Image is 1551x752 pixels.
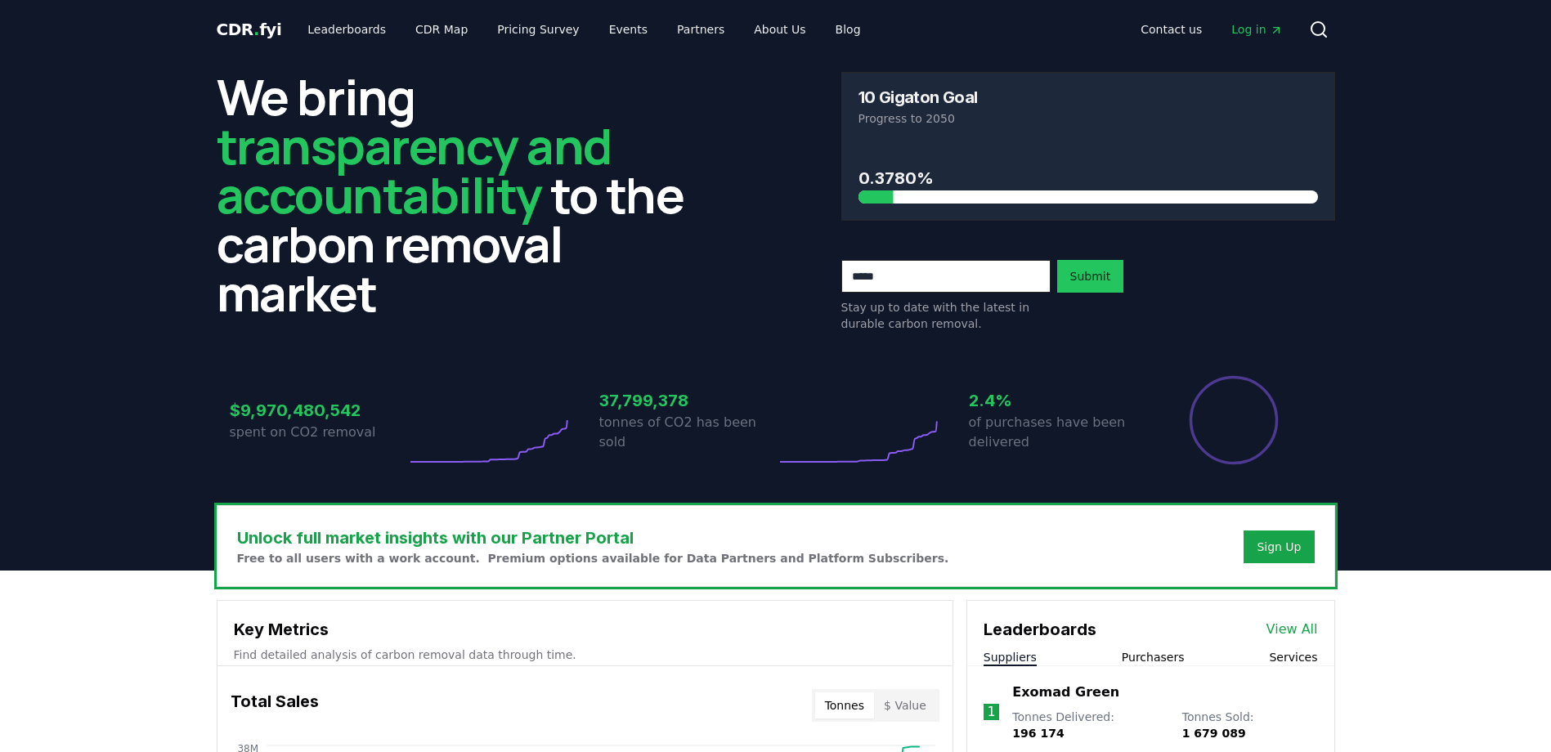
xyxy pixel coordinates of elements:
[234,647,936,663] p: Find detailed analysis of carbon removal data through time.
[969,388,1145,413] h3: 2.4%
[484,15,592,44] a: Pricing Survey
[1218,15,1295,44] a: Log in
[815,692,874,718] button: Tonnes
[237,550,949,566] p: Free to all users with a work account. Premium options available for Data Partners and Platform S...
[1182,727,1246,740] span: 1 679 089
[841,299,1051,332] p: Stay up to date with the latest in durable carbon removal.
[217,18,282,41] a: CDR.fyi
[217,72,711,317] h2: We bring to the carbon removal market
[599,388,776,413] h3: 37,799,378
[988,702,996,722] p: 1
[823,15,874,44] a: Blog
[253,20,259,39] span: .
[596,15,661,44] a: Events
[984,649,1037,665] button: Suppliers
[858,89,978,105] h3: 10 Gigaton Goal
[858,166,1318,190] h3: 0.3780%
[1012,683,1119,702] a: Exomad Green
[294,15,399,44] a: Leaderboards
[1012,727,1064,740] span: 196 174
[1182,709,1318,741] p: Tonnes Sold :
[294,15,873,44] nav: Main
[230,398,406,423] h3: $9,970,480,542
[1269,649,1317,665] button: Services
[1257,539,1301,555] a: Sign Up
[1127,15,1295,44] nav: Main
[217,112,612,228] span: transparency and accountability
[1188,374,1280,466] div: Percentage of sales delivered
[1127,15,1215,44] a: Contact us
[1231,21,1282,38] span: Log in
[231,689,319,722] h3: Total Sales
[234,617,936,642] h3: Key Metrics
[217,20,282,39] span: CDR fyi
[1012,709,1165,741] p: Tonnes Delivered :
[1122,649,1185,665] button: Purchasers
[1244,530,1314,563] button: Sign Up
[230,423,406,442] p: spent on CO2 removal
[969,413,1145,452] p: of purchases have been delivered
[1266,620,1318,639] a: View All
[402,15,481,44] a: CDR Map
[984,617,1096,642] h3: Leaderboards
[237,526,949,550] h3: Unlock full market insights with our Partner Portal
[874,692,936,718] button: $ Value
[858,110,1318,127] p: Progress to 2050
[1057,260,1124,293] button: Submit
[664,15,737,44] a: Partners
[599,413,776,452] p: tonnes of CO2 has been sold
[741,15,818,44] a: About Us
